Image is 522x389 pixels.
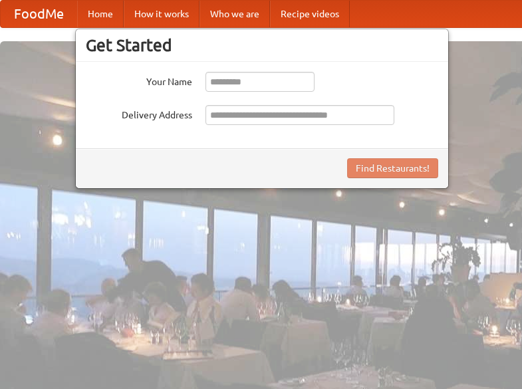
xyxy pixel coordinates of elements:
[1,1,77,27] a: FoodMe
[77,1,124,27] a: Home
[270,1,350,27] a: Recipe videos
[124,1,199,27] a: How it works
[86,35,438,55] h3: Get Started
[199,1,270,27] a: Who we are
[347,158,438,178] button: Find Restaurants!
[86,72,192,88] label: Your Name
[86,105,192,122] label: Delivery Address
